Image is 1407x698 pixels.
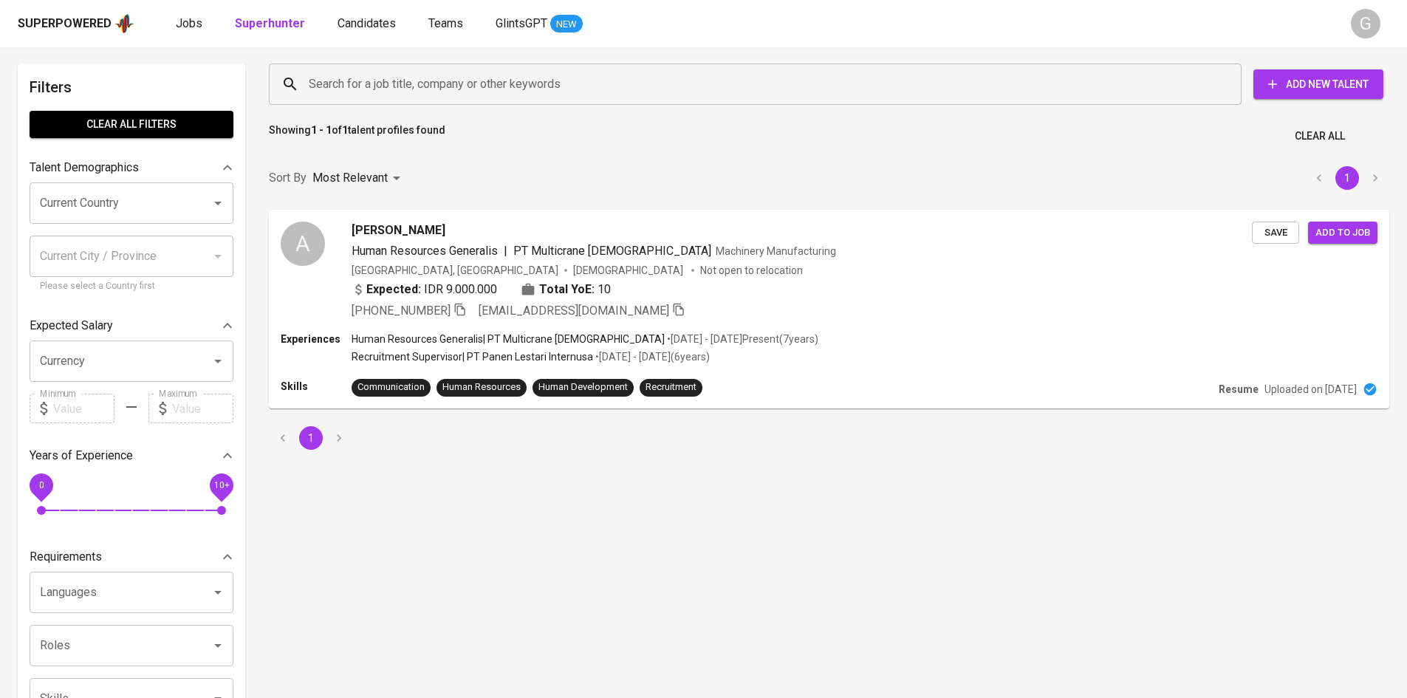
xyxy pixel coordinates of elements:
[281,332,352,346] p: Experiences
[1264,382,1357,397] p: Uploaded on [DATE]
[1305,166,1389,190] nav: pagination navigation
[30,317,113,335] p: Expected Salary
[366,281,421,298] b: Expected:
[538,380,628,394] div: Human Development
[593,349,710,364] p: • [DATE] - [DATE] ( 6 years )
[352,304,451,318] span: [PHONE_NUMBER]
[1253,69,1383,99] button: Add New Talent
[338,15,399,33] a: Candidates
[41,115,222,134] span: Clear All filters
[299,426,323,450] button: page 1
[30,311,233,341] div: Expected Salary
[311,124,332,136] b: 1 - 1
[269,426,353,450] nav: pagination navigation
[1289,123,1351,150] button: Clear All
[208,351,228,372] button: Open
[235,16,305,30] b: Superhunter
[208,635,228,656] button: Open
[338,16,396,30] span: Candidates
[504,242,507,260] span: |
[30,542,233,572] div: Requirements
[352,244,498,258] span: Human Resources Generalis
[38,480,44,490] span: 0
[352,263,558,278] div: [GEOGRAPHIC_DATA], [GEOGRAPHIC_DATA]
[513,244,711,258] span: PT Multicrane [DEMOGRAPHIC_DATA]
[428,16,463,30] span: Teams
[352,222,445,239] span: [PERSON_NAME]
[176,15,205,33] a: Jobs
[573,263,685,278] span: [DEMOGRAPHIC_DATA]
[30,441,233,471] div: Years of Experience
[357,380,425,394] div: Communication
[1335,166,1359,190] button: page 1
[598,281,611,298] span: 10
[40,279,223,294] p: Please select a Country first
[312,165,405,192] div: Most Relevant
[1351,9,1380,38] div: G
[428,15,466,33] a: Teams
[235,15,308,33] a: Superhunter
[700,263,803,278] p: Not open to relocation
[208,193,228,213] button: Open
[312,169,388,187] p: Most Relevant
[18,16,112,32] div: Superpowered
[176,16,202,30] span: Jobs
[281,222,325,266] div: A
[269,169,307,187] p: Sort By
[496,15,583,33] a: GlintsGPT NEW
[342,124,348,136] b: 1
[1219,382,1259,397] p: Resume
[496,16,547,30] span: GlintsGPT
[1295,127,1345,146] span: Clear All
[665,332,818,346] p: • [DATE] - [DATE] Present ( 7 years )
[30,75,233,99] h6: Filters
[1265,75,1372,94] span: Add New Talent
[352,349,593,364] p: Recruitment Supervisor | PT Panen Lestari Internusa
[172,394,233,423] input: Value
[213,480,229,490] span: 10+
[550,17,583,32] span: NEW
[1252,222,1299,244] button: Save
[352,281,497,298] div: IDR 9.000.000
[1315,225,1370,242] span: Add to job
[442,380,521,394] div: Human Resources
[30,153,233,182] div: Talent Demographics
[30,111,233,138] button: Clear All filters
[30,159,139,177] p: Talent Demographics
[269,123,445,150] p: Showing of talent profiles found
[646,380,696,394] div: Recruitment
[1308,222,1377,244] button: Add to job
[208,582,228,603] button: Open
[18,13,134,35] a: Superpoweredapp logo
[114,13,134,35] img: app logo
[352,332,665,346] p: Human Resources Generalis | PT Multicrane [DEMOGRAPHIC_DATA]
[30,447,133,465] p: Years of Experience
[281,379,352,394] p: Skills
[479,304,669,318] span: [EMAIL_ADDRESS][DOMAIN_NAME]
[1259,225,1292,242] span: Save
[539,281,595,298] b: Total YoE:
[716,245,836,257] span: Machinery Manufacturing
[269,210,1389,408] a: A[PERSON_NAME]Human Resources Generalis|PT Multicrane [DEMOGRAPHIC_DATA]Machinery Manufacturing[G...
[30,548,102,566] p: Requirements
[53,394,114,423] input: Value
